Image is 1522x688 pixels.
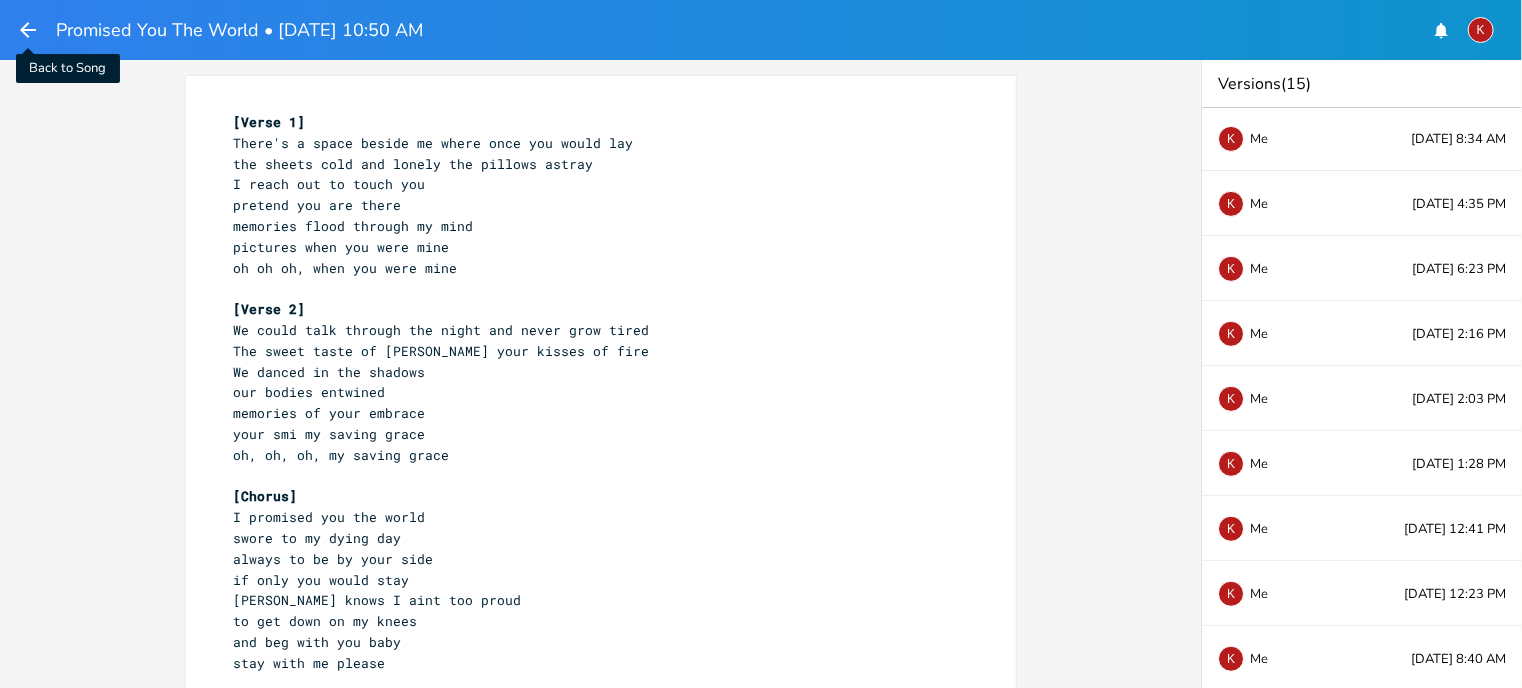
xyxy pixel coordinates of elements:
span: [DATE] 8:34 AM [1411,133,1506,146]
span: always to be by your side [234,550,434,568]
span: Me [1250,652,1268,666]
div: kerynlee24 [1218,646,1244,672]
div: kerynlee24 [1218,321,1244,347]
span: memories of your embrace [234,404,426,422]
span: [DATE] 6:23 PM [1412,263,1506,276]
div: kerynlee24 [1218,256,1244,282]
span: oh oh oh, when you were mine [234,259,458,277]
span: to get down on my knees [234,612,418,630]
span: Me [1250,197,1268,211]
button: Back to Song [16,12,40,48]
span: Me [1250,457,1268,471]
h1: Promised You The World • [DATE] 10:50 AM [56,21,423,39]
span: if only you would stay [234,571,410,589]
span: [DATE] 2:03 PM [1412,393,1506,406]
div: kerynlee24 [1218,581,1244,607]
span: We danced in the shadows [234,363,426,381]
span: stay with me please [234,654,386,672]
div: kerynlee24 [1218,386,1244,412]
span: Me [1250,132,1268,146]
span: We could talk through the night and never grow tired [234,321,650,339]
span: [DATE] 2:16 PM [1412,328,1506,341]
span: and beg with you baby [234,633,402,651]
span: [DATE] 4:35 PM [1412,198,1506,211]
span: Me [1250,327,1268,341]
span: I promised you the world [234,508,426,526]
span: I reach out to touch you [234,175,426,193]
span: [DATE] 12:41 PM [1404,523,1506,536]
div: kerynlee24 [1218,191,1244,217]
span: [PERSON_NAME] knows I aint too proud [234,591,522,609]
span: your smi my saving grace [234,425,426,443]
span: [DATE] 8:40 AM [1411,653,1506,666]
span: our bodies entwined [234,383,386,401]
span: pictures when you were mine [234,238,450,256]
div: kerynlee24 [1218,451,1244,477]
span: Me [1250,522,1268,536]
span: [Verse 1] [234,113,306,131]
div: kerynlee24 [1218,126,1244,152]
div: kerynlee24 [1468,17,1494,43]
span: [Chorus] [234,487,298,505]
span: There's a space beside me where once you would lay [234,134,634,152]
span: pretend you are there [234,196,402,214]
span: oh, oh, oh, my saving grace [234,446,450,464]
span: memories flood through my mind [234,217,474,235]
span: Me [1250,392,1268,406]
span: [Verse 2] [234,300,306,318]
span: [DATE] 1:28 PM [1412,458,1506,471]
span: swore to my dying day [234,529,402,547]
span: Me [1250,262,1268,276]
div: kerynlee24 [1218,516,1244,542]
span: [DATE] 12:23 PM [1404,588,1506,601]
div: Versions (15) [1202,60,1522,108]
span: Me [1250,587,1268,601]
span: The sweet taste of [PERSON_NAME] your kisses of fire [234,342,650,360]
span: the sheets cold and lonely the pillows astray [234,155,594,173]
button: K [1468,7,1494,53]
